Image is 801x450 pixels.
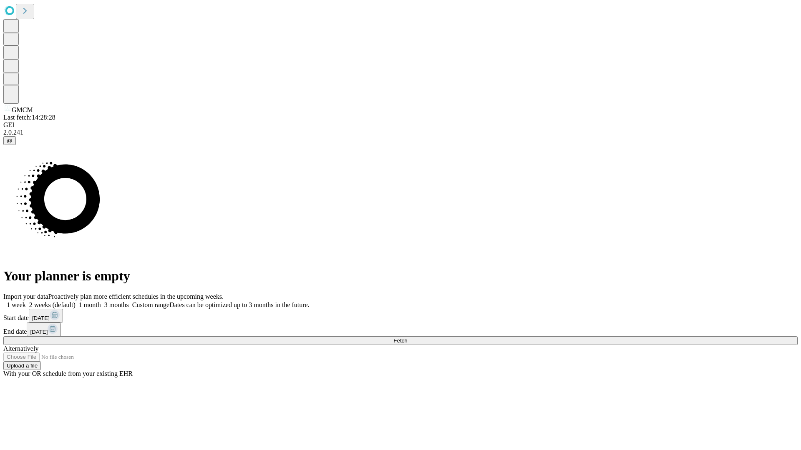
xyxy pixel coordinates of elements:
[3,336,798,345] button: Fetch
[3,361,41,370] button: Upload a file
[3,129,798,136] div: 2.0.241
[7,137,13,144] span: @
[12,106,33,113] span: GMCM
[132,301,169,308] span: Custom range
[3,114,55,121] span: Last fetch: 14:28:28
[3,121,798,129] div: GEI
[3,293,48,300] span: Import your data
[29,309,63,322] button: [DATE]
[32,315,50,321] span: [DATE]
[3,345,38,352] span: Alternatively
[169,301,309,308] span: Dates can be optimized up to 3 months in the future.
[7,301,26,308] span: 1 week
[48,293,224,300] span: Proactively plan more efficient schedules in the upcoming weeks.
[79,301,101,308] span: 1 month
[3,268,798,284] h1: Your planner is empty
[29,301,76,308] span: 2 weeks (default)
[3,322,798,336] div: End date
[104,301,129,308] span: 3 months
[27,322,61,336] button: [DATE]
[30,329,48,335] span: [DATE]
[3,309,798,322] div: Start date
[3,136,16,145] button: @
[3,370,133,377] span: With your OR schedule from your existing EHR
[393,337,407,344] span: Fetch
